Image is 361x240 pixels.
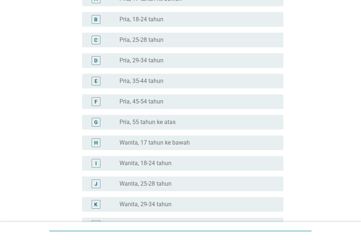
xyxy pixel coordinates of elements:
[94,139,98,146] div: H
[94,200,97,208] div: K
[119,98,163,105] label: Pria, 45-54 tahun
[94,15,97,23] div: B
[95,180,97,188] div: J
[94,36,97,44] div: C
[119,36,163,44] label: Pria, 25-28 tahun
[119,201,172,208] label: Wanita, 29-34 tahun
[119,16,163,23] label: Pria, 18-24 tahun
[119,139,190,146] label: Wanita, 17 tahun ke bawah
[119,180,172,188] label: Wanita, 25-28 tahun
[119,57,163,64] label: Pria, 29-34 tahun
[119,221,172,229] label: Wanita, 35-44 tahun
[94,118,98,126] div: G
[119,160,172,167] label: Wanita, 18-24 tahun
[95,77,97,85] div: E
[95,159,97,167] div: I
[119,77,163,85] label: Pria, 35-44 tahun
[95,221,97,229] div: L
[95,98,97,105] div: F
[119,119,176,126] label: Pria, 55 tahun ke atas
[94,57,97,64] div: D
